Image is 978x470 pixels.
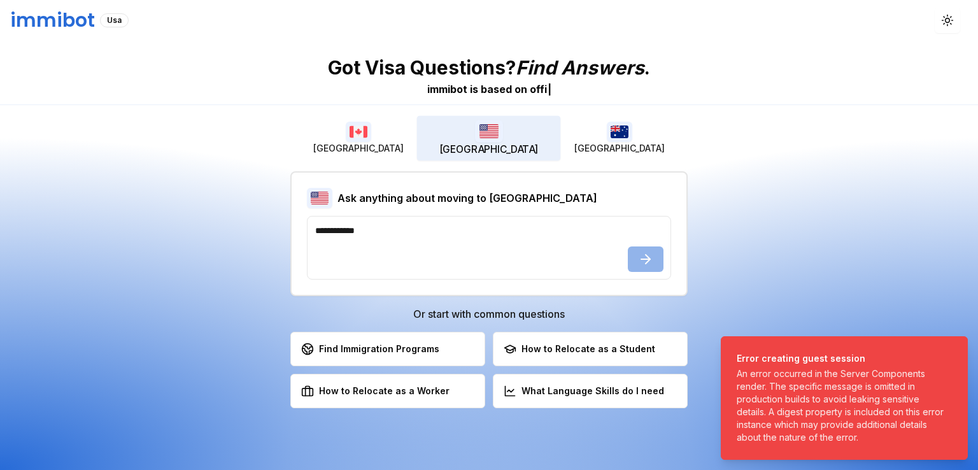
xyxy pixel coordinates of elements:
button: Find Immigration Programs [290,332,485,366]
span: | [548,83,551,96]
h2: Ask anything about moving to [GEOGRAPHIC_DATA] [337,190,597,206]
div: What Language Skills do I need [504,385,664,397]
span: [GEOGRAPHIC_DATA] [574,142,665,155]
h1: immibot [10,9,95,32]
img: Australia flag [607,122,632,142]
div: Find Immigration Programs [301,343,439,355]
div: An error occurred in the Server Components render. The specific message is omitted in production ... [737,367,947,444]
span: b a s e d o n o f f i [481,83,547,96]
h3: Or start with common questions [290,306,688,322]
div: Error creating guest session [737,352,947,365]
button: What Language Skills do I need [493,374,688,408]
div: Usa [100,13,129,27]
span: [GEOGRAPHIC_DATA] [439,143,539,157]
button: How to Relocate as a Student [493,332,688,366]
button: How to Relocate as a Worker [290,374,485,408]
span: [GEOGRAPHIC_DATA] [313,142,404,155]
div: How to Relocate as a Worker [301,385,450,397]
img: USA flag [475,120,503,142]
div: immibot is [427,82,478,97]
img: USA flag [307,188,332,208]
img: Canada flag [346,122,371,142]
p: Got Visa Questions? . [328,56,650,79]
div: How to Relocate as a Student [504,343,655,355]
span: Find Answers [516,56,644,79]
